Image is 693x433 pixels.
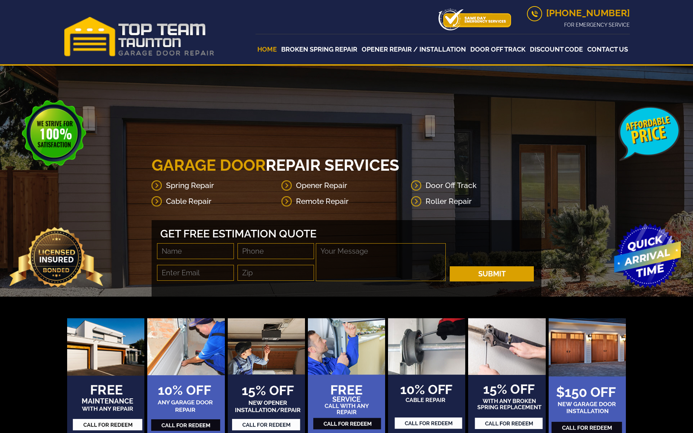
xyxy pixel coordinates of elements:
[152,178,282,193] li: Spring Repair
[256,37,278,61] a: Home
[450,243,534,265] iframe: reCAPTCHA
[282,193,411,209] li: Remote Repair
[152,156,541,175] h2: Garage Door
[411,178,541,193] li: Door Off Track
[411,193,541,209] li: Roller Repair
[360,37,467,61] a: Opener Repair / Installation
[280,37,359,61] a: Broken Spring Repair
[439,8,511,30] img: icon-top.png
[63,16,218,57] img: Taunton.png
[586,37,629,61] a: Contact Us
[528,37,584,61] a: Discount Code
[237,243,314,259] input: Phone
[469,37,527,61] a: Door Off Track
[266,156,399,174] span: Repair Services
[527,8,630,18] a: [PHONE_NUMBER]
[157,265,234,281] input: Enter Email
[527,6,542,21] img: call.png
[450,266,534,281] button: Submit
[152,193,282,209] li: Cable Repair
[157,243,234,259] input: Name
[282,178,411,193] li: Opener Repair
[527,21,630,29] p: For Emergency Service
[237,265,314,281] input: Zip
[155,227,538,240] h2: Get Free Estimation Quote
